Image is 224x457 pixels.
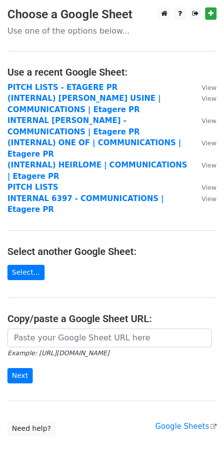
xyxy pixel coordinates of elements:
[7,368,33,383] input: Next
[7,138,181,159] a: (INTERNAL) ONE OF | COMMUNICATIONS | Etagere PR
[202,195,217,203] small: View
[202,84,217,91] small: View
[202,95,217,102] small: View
[192,194,217,203] a: View
[7,26,217,36] p: Use one of the options below...
[202,139,217,147] small: View
[7,7,217,22] h3: Choose a Google Sheet
[192,183,217,192] a: View
[7,329,212,347] input: Paste your Google Sheet URL here
[202,117,217,125] small: View
[7,161,187,181] a: (INTERNAL) HEIRLOME | COMMUNICATIONS | Etagere PR
[192,138,217,147] a: View
[7,349,109,357] small: Example: [URL][DOMAIN_NAME]
[7,83,117,92] a: PITCH LISTS - ETAGERE PR
[7,313,217,325] h4: Copy/paste a Google Sheet URL:
[7,194,164,214] a: INTERNAL 6397 - COMMUNICATIONS | Etagere PR
[202,162,217,169] small: View
[192,161,217,169] a: View
[202,184,217,191] small: View
[7,66,217,78] h4: Use a recent Google Sheet:
[192,83,217,92] a: View
[7,421,56,436] a: Need help?
[192,116,217,125] a: View
[7,94,161,114] a: (INTERNAL) [PERSON_NAME] USINE | COMMUNICATIONS | Etagere PR
[7,265,45,280] a: Select...
[7,183,58,192] a: PITCH LISTS
[192,94,217,103] a: View
[155,422,217,431] a: Google Sheets
[7,246,217,257] h4: Select another Google Sheet:
[7,116,140,136] a: INTERNAL [PERSON_NAME] - COMMUNICATIONS | Etagere PR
